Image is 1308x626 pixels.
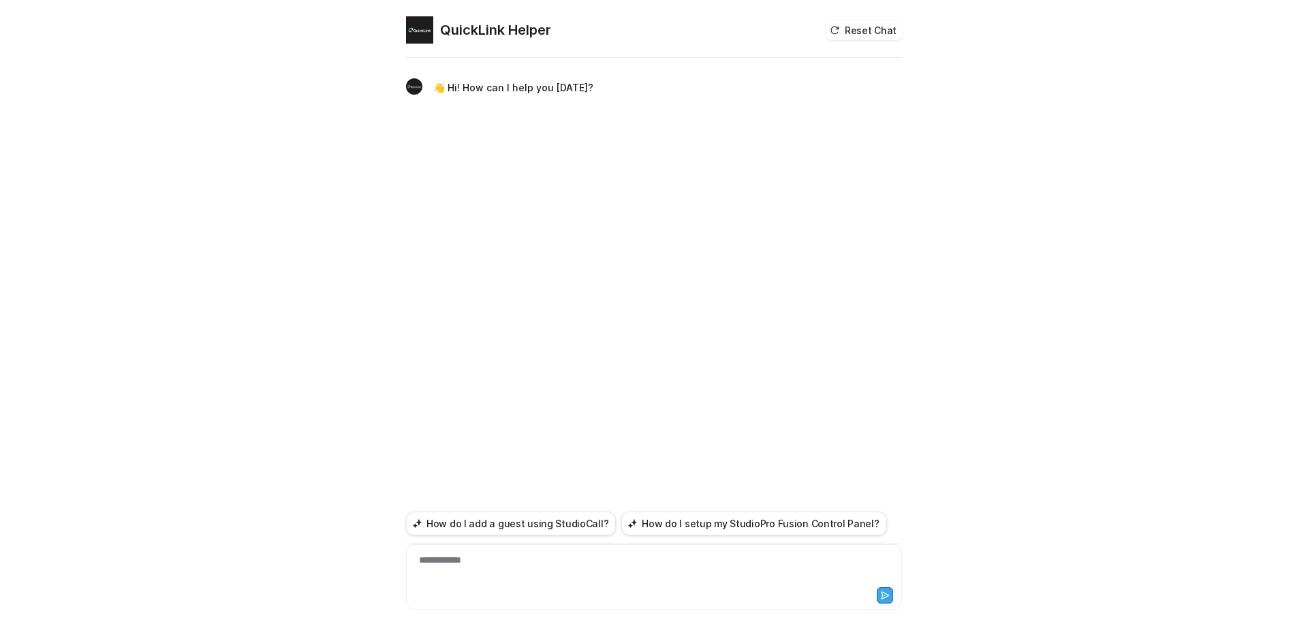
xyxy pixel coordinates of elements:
[433,80,593,96] p: 👋 Hi! How can I help you [DATE]?
[406,16,433,44] img: Widget
[826,20,902,40] button: Reset Chat
[406,512,616,535] button: How do I add a guest using StudioCall?
[440,20,551,40] h2: QuickLink Helper
[406,78,422,95] img: Widget
[621,512,886,535] button: How do I setup my StudioPro Fusion Control Panel?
